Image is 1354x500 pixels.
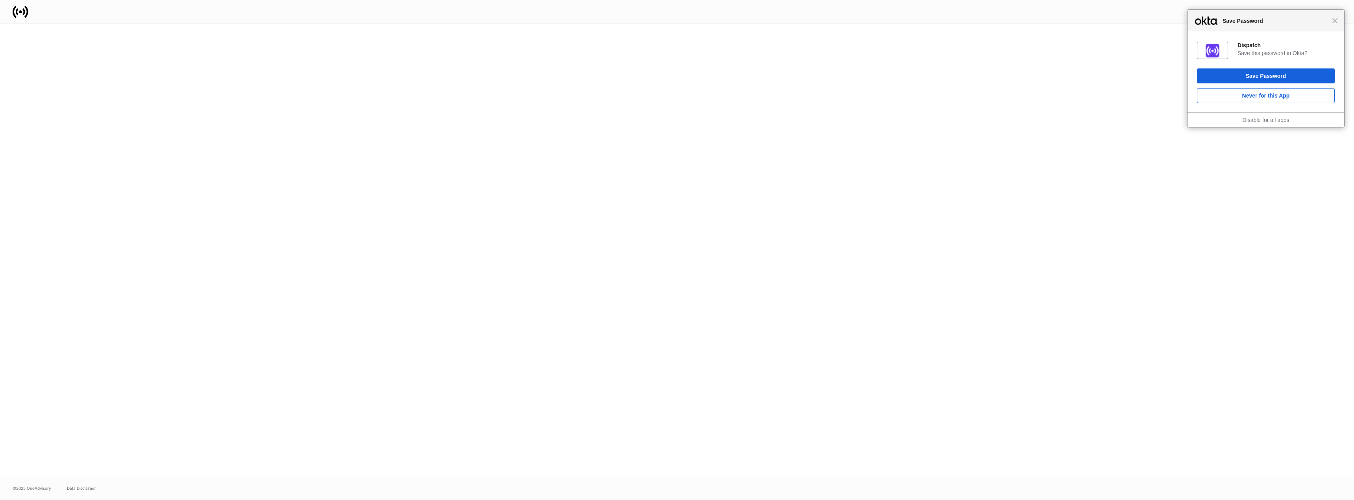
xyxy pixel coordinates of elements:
a: Disable for all apps [1242,117,1289,123]
span: © 2025 OneAdvisory [13,485,51,491]
span: Close [1332,18,1338,24]
button: Never for this App [1197,88,1335,103]
span: Save Password [1219,16,1332,26]
div: Save this password in Okta? [1237,50,1335,57]
button: Save Password [1197,68,1335,83]
div: Dispatch [1237,42,1335,49]
img: IoaI0QAAAAZJREFUAwDpn500DgGa8wAAAABJRU5ErkJggg== [1206,44,1219,57]
a: Data Disclaimer [67,485,96,491]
